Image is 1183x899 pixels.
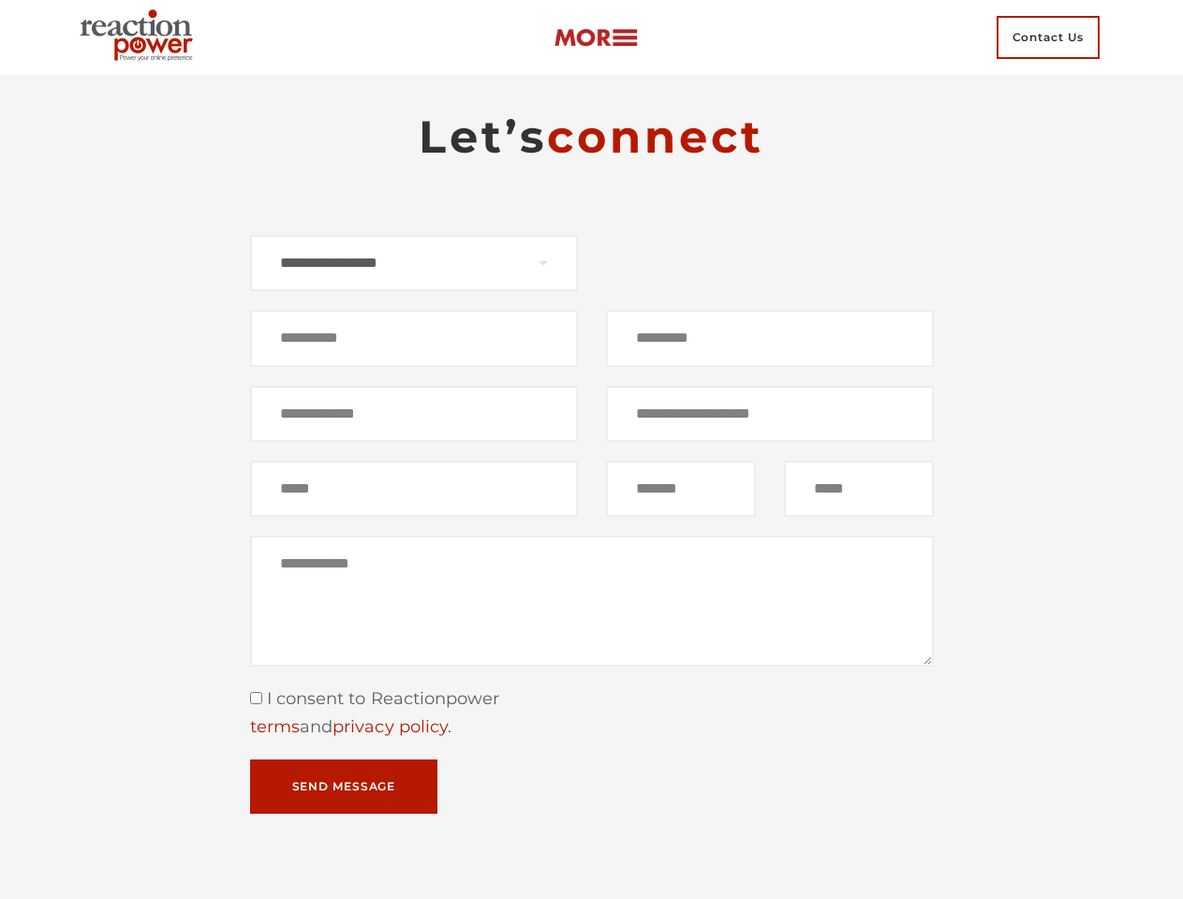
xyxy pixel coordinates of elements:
[292,781,396,792] span: Send Message
[554,27,638,49] img: more-btn.png
[997,16,1100,59] span: Contact Us
[250,714,934,742] div: and
[250,759,438,814] button: Send Message
[250,716,300,737] a: terms
[262,688,500,709] span: I consent to Reactionpower
[250,235,934,815] form: Contact form
[250,109,934,165] h2: Let’s
[333,716,451,737] a: privacy policy.
[72,4,208,71] img: Executive Branding | Personal Branding Agency
[547,110,764,164] span: connect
